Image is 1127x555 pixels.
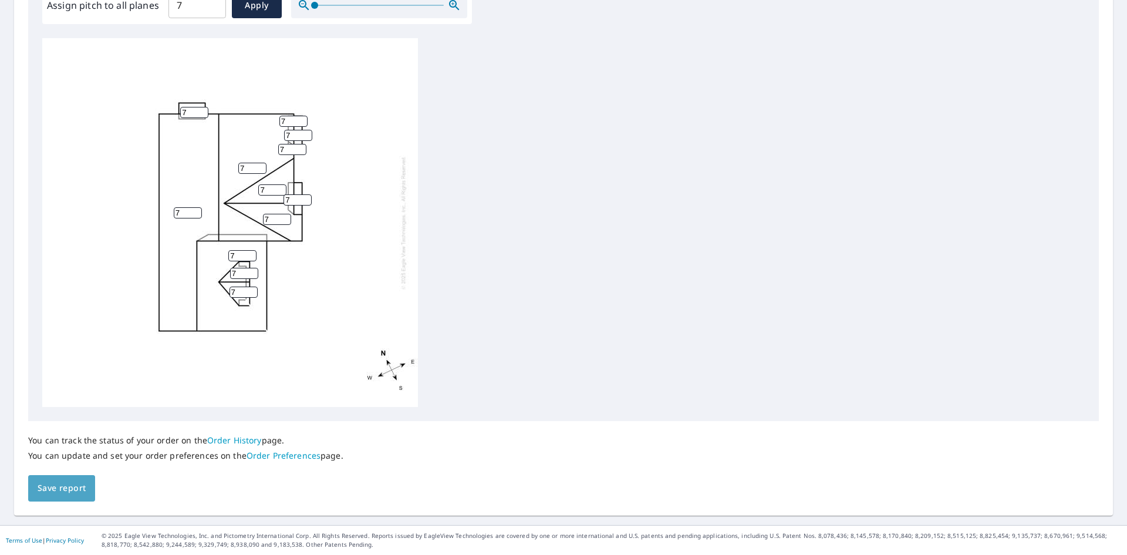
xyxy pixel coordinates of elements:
p: You can track the status of your order on the page. [28,435,343,446]
a: Order History [207,435,262,446]
p: You can update and set your order preferences on the page. [28,450,343,461]
a: Order Preferences [247,450,320,461]
a: Privacy Policy [46,536,84,544]
span: Save report [38,481,86,496]
p: © 2025 Eagle View Technologies, Inc. and Pictometry International Corp. All Rights Reserved. Repo... [102,532,1121,549]
button: Save report [28,475,95,502]
p: | [6,537,84,544]
a: Terms of Use [6,536,42,544]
